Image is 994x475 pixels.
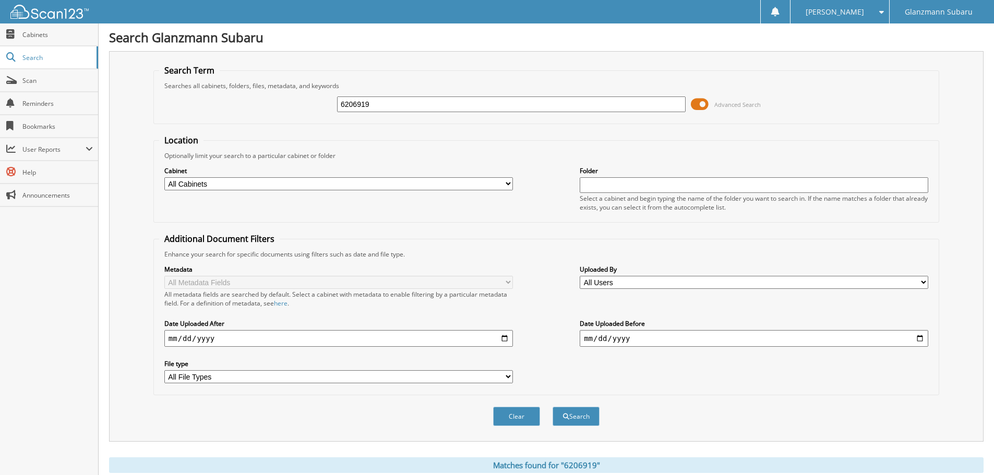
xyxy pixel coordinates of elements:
[22,191,93,200] span: Announcements
[806,9,864,15] span: [PERSON_NAME]
[159,250,933,259] div: Enhance your search for specific documents using filters such as date and file type.
[580,319,928,328] label: Date Uploaded Before
[159,81,933,90] div: Searches all cabinets, folders, files, metadata, and keywords
[22,168,93,177] span: Help
[164,319,513,328] label: Date Uploaded After
[164,166,513,175] label: Cabinet
[553,407,600,426] button: Search
[109,29,984,46] h1: Search Glanzmann Subaru
[164,330,513,347] input: start
[274,299,288,308] a: here
[580,265,928,274] label: Uploaded By
[22,122,93,131] span: Bookmarks
[22,76,93,85] span: Scan
[159,65,220,76] legend: Search Term
[164,265,513,274] label: Metadata
[905,9,973,15] span: Glanzmann Subaru
[164,290,513,308] div: All metadata fields are searched by default. Select a cabinet with metadata to enable filtering b...
[159,151,933,160] div: Optionally limit your search to a particular cabinet or folder
[159,135,203,146] legend: Location
[22,99,93,108] span: Reminders
[10,5,89,19] img: scan123-logo-white.svg
[22,145,86,154] span: User Reports
[580,330,928,347] input: end
[164,359,513,368] label: File type
[714,101,761,108] span: Advanced Search
[159,233,280,245] legend: Additional Document Filters
[109,457,984,473] div: Matches found for "6206919"
[493,407,540,426] button: Clear
[22,53,91,62] span: Search
[580,166,928,175] label: Folder
[22,30,93,39] span: Cabinets
[580,194,928,212] div: Select a cabinet and begin typing the name of the folder you want to search in. If the name match...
